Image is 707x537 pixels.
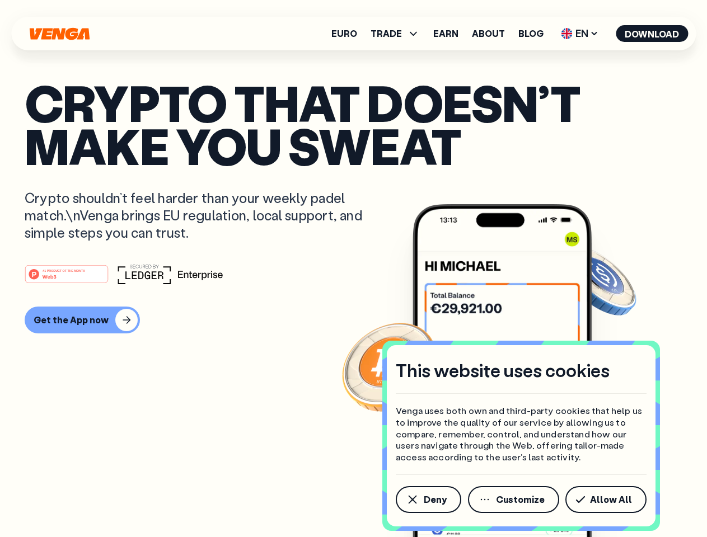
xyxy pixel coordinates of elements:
a: About [472,29,505,38]
a: Blog [518,29,544,38]
button: Get the App now [25,307,140,333]
a: Euro [331,29,357,38]
p: Venga uses both own and third-party cookies that help us to improve the quality of our service by... [396,405,647,463]
span: EN [557,25,602,43]
p: Crypto shouldn’t feel harder than your weekly padel match.\nVenga brings EU regulation, local sup... [25,189,378,242]
a: Earn [433,29,458,38]
span: Allow All [590,495,632,504]
a: #1 PRODUCT OF THE MONTHWeb3 [25,271,109,286]
span: Customize [496,495,545,504]
tspan: #1 PRODUCT OF THE MONTH [43,268,85,272]
img: USDC coin [558,241,639,321]
img: flag-uk [561,28,572,39]
p: Crypto that doesn’t make you sweat [25,81,682,167]
span: TRADE [371,29,402,38]
h4: This website uses cookies [396,359,610,382]
button: Download [616,25,688,42]
div: Get the App now [34,314,109,326]
svg: Home [28,27,91,40]
span: Deny [424,495,447,504]
tspan: Web3 [43,273,57,279]
button: Deny [396,486,461,513]
button: Allow All [565,486,647,513]
span: TRADE [371,27,420,40]
a: Get the App now [25,307,682,333]
img: Bitcoin [340,316,441,417]
button: Customize [468,486,559,513]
